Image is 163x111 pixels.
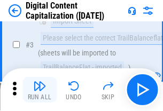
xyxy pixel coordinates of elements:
[66,94,82,100] div: Undo
[134,81,151,98] img: Main button
[51,15,94,28] div: Import Sheet
[91,77,125,102] button: Skip
[102,80,114,92] img: Skip
[41,61,124,74] div: TrailBalanceFlat - imported
[67,80,80,92] img: Undo
[33,80,46,92] img: Run All
[128,6,136,15] img: Support
[102,94,115,100] div: Skip
[9,4,21,17] img: Back
[28,94,52,100] div: Run All
[26,1,123,21] div: Digital Content Capitalization ([DATE])
[57,77,91,102] button: Undo
[142,4,154,17] img: Settings menu
[26,41,34,49] span: # 3
[22,77,57,102] button: Run All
